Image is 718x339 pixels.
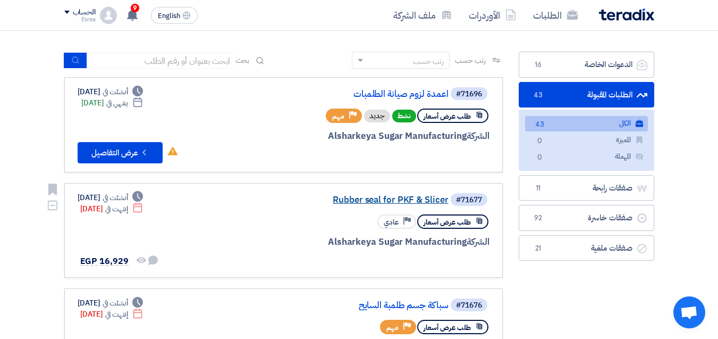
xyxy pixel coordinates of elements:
a: الأوردرات [460,3,525,28]
span: الشركة [467,129,489,143]
span: الشركة [467,235,489,249]
span: English [158,12,180,20]
div: Alsharkeya Sugar Manufacturing [234,235,489,249]
div: [DATE] [80,309,143,320]
span: 0 [534,136,546,147]
span: أنشئت في [103,297,128,309]
div: [DATE] [78,297,143,309]
span: نشط [392,110,416,122]
span: 21 [532,243,545,254]
input: ابحث بعنوان أو رقم الطلب [87,53,236,69]
div: Alsharkeya Sugar Manufacturing [234,129,489,143]
a: الطلبات [525,3,586,28]
span: مهم [332,111,344,121]
a: اعمدة لزوم صيانة الطلمبات [236,89,449,99]
button: English [151,7,198,24]
span: 92 [532,213,545,224]
div: [DATE] [78,86,143,97]
div: الحساب [73,8,96,17]
div: [DATE] [81,97,143,109]
a: الكل [525,116,648,131]
span: إنتهت في [105,309,128,320]
span: عادي [384,217,399,227]
div: #71677 [456,196,482,204]
span: 0 [534,152,546,163]
span: EGP 16,929 [80,255,129,268]
span: 43 [532,90,545,101]
span: طلب عرض أسعار [424,323,471,333]
span: مهم [386,323,399,333]
a: المهملة [525,149,648,164]
a: Rubber seal for PKF & Slicer [236,195,449,205]
span: طلب عرض أسعار [424,111,471,121]
a: صفقات ملغية21 [519,235,654,261]
span: رتب حسب [455,55,485,66]
span: أنشئت في [103,86,128,97]
div: [DATE] [78,192,143,203]
a: ملف الشركة [385,3,460,28]
a: سباكة جسم طلمبة السايح [236,301,449,310]
a: صفقات رابحة11 [519,175,654,201]
span: 43 [534,119,546,130]
a: المميزة [525,133,648,148]
span: 11 [532,183,545,194]
span: إنتهت في [105,203,128,214]
div: Open chat [673,296,705,328]
div: جديد [364,110,390,122]
a: صفقات خاسرة92 [519,205,654,231]
img: profile_test.png [100,7,117,24]
a: الطلبات المقبولة43 [519,82,654,108]
div: #71676 [456,302,482,309]
div: Esraa [64,16,96,22]
span: أنشئت في [103,192,128,203]
span: 9 [131,4,139,12]
span: بحث [236,55,250,66]
button: عرض التفاصيل [78,142,163,163]
span: ينتهي في [106,97,128,109]
div: رتب حسب [413,56,444,67]
img: Teradix logo [599,9,654,21]
div: [DATE] [80,203,143,214]
span: طلب عرض أسعار [424,217,471,227]
div: #71696 [456,90,482,98]
span: 16 [532,60,545,70]
a: الدعوات الخاصة16 [519,52,654,78]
